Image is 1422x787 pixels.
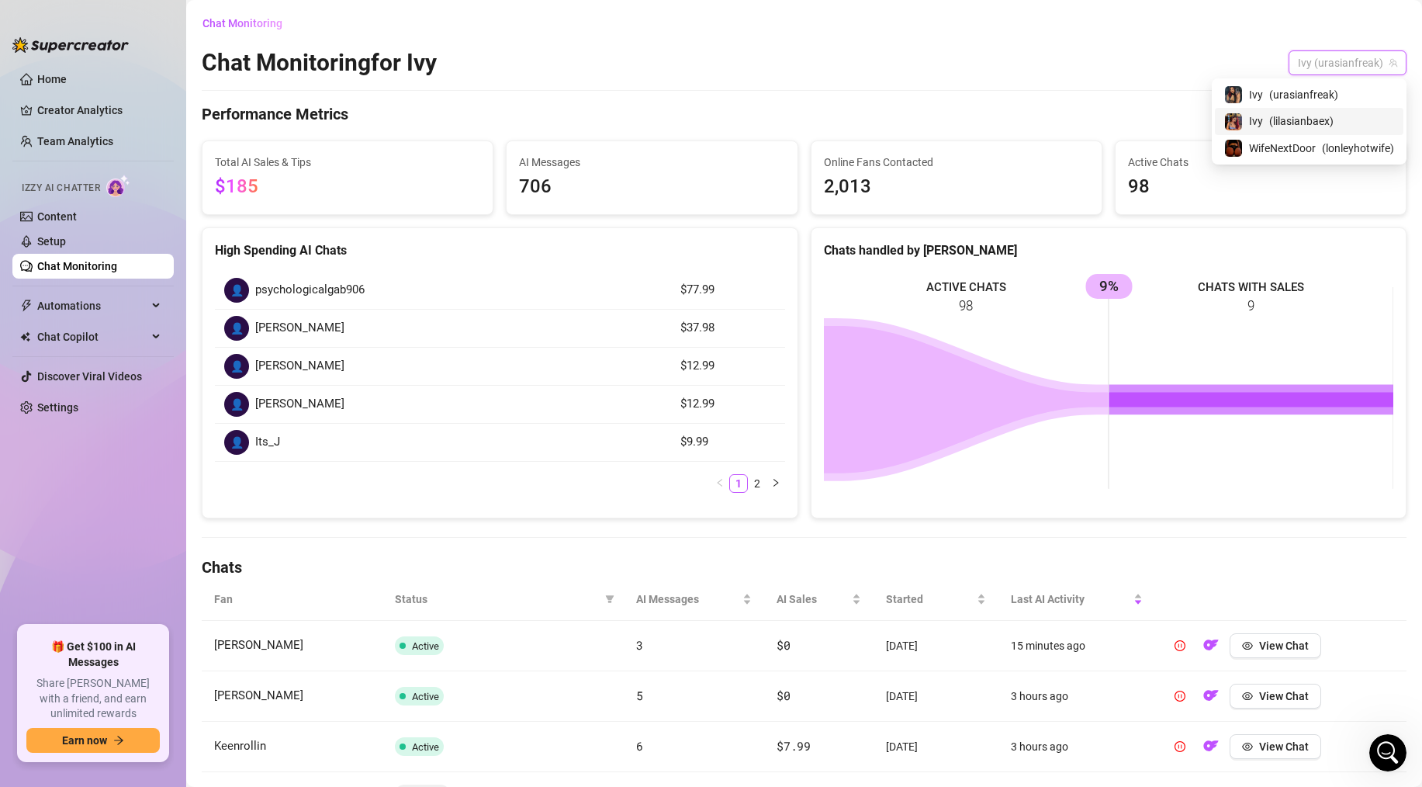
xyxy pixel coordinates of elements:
[67,235,72,248] span: ?
[777,688,790,703] span: $0
[749,475,766,492] a: 2
[1225,113,1242,130] img: Ivy
[1259,740,1309,753] span: View Chat
[777,738,811,754] span: $7.99
[1369,734,1406,771] iframe: Intercom live chat
[202,17,282,29] span: Chat Monitoring
[35,168,61,180] span: back
[16,373,223,401] span: Accessing OnlyFans Accounts with the Supercreator Desktop App
[136,7,178,33] h1: Help
[1199,684,1223,709] button: OF
[680,433,776,452] article: $9.99
[1322,140,1394,157] span: ( lonleyhotwife )
[519,154,784,171] span: AI Messages
[155,484,233,546] button: Help
[1230,633,1321,658] button: View Chat
[116,405,199,418] span: the login steps.
[605,595,614,604] span: filter
[90,523,144,534] span: Messages
[255,319,344,338] span: [PERSON_NAME]
[62,734,107,747] span: Earn now
[748,474,766,493] li: 2
[1203,738,1219,754] img: OF
[1175,741,1185,752] span: pause-circle
[412,640,439,652] span: Active
[1199,744,1223,756] a: OF
[202,11,295,36] button: Chat Monitoring
[1199,693,1223,706] a: OF
[771,478,780,487] span: right
[602,588,618,611] span: filter
[777,591,849,608] span: AI Sales
[202,556,1406,578] h4: Chats
[22,181,100,196] span: Izzy AI Chatter
[16,116,178,129] span: ... Bump Message Online Fans
[998,671,1155,722] td: 3 hours ago
[886,591,974,608] span: Started
[214,688,303,702] span: [PERSON_NAME]
[16,321,104,334] span: Join as a chatter
[257,523,286,534] span: News
[1269,113,1334,130] span: ( lilasianbaex )
[106,175,130,197] img: AI Chatter
[277,50,289,63] div: Clear
[764,578,874,621] th: AI Sales
[1128,172,1393,202] span: 98
[178,116,213,129] span: Follow
[150,456,182,469] span: follow
[998,578,1155,621] th: Last AI Activity
[213,116,216,129] span: -
[636,688,643,703] span: 5
[412,741,439,753] span: Active
[1011,591,1130,608] span: Last AI Activity
[37,324,147,349] span: Chat Copilot
[224,430,249,455] div: 👤
[138,270,183,283] span: Follower
[680,319,776,338] article: $37.98
[37,73,67,85] a: Home
[11,41,299,71] input: Search for help
[1298,51,1397,75] span: Ivy (urasianfreak)
[1242,640,1253,651] span: eye
[1199,643,1223,655] a: OF
[1242,691,1253,702] span: eye
[224,354,249,379] div: 👤
[998,722,1155,772] td: 3 hours ago
[37,210,77,223] a: Content
[37,401,78,414] a: Settings
[824,241,1394,260] div: Chats handled by [PERSON_NAME]
[214,638,303,652] span: [PERSON_NAME]
[1199,633,1223,658] button: OF
[20,331,30,342] img: Chat Copilot
[874,621,998,671] td: [DATE]
[16,168,35,180] span: Get
[680,357,776,376] article: $12.99
[20,300,33,312] span: thunderbolt
[16,100,175,113] span: Start Here: Product Overview
[16,219,261,248] span: Is there any limit on how many expired fans I can
[16,151,151,164] span: Expired Fans Automation
[224,278,249,303] div: 👤
[624,578,765,621] th: AI Messages
[1259,640,1309,652] span: View Chat
[22,523,54,534] span: Home
[1203,688,1219,703] img: OF
[152,338,184,350] span: follow
[37,98,161,123] a: Creator Analytics
[215,175,258,197] span: $185
[1203,637,1219,653] img: OF
[1199,734,1223,759] button: OF
[636,637,643,653] span: 3
[395,591,599,608] span: Status
[824,172,1089,202] span: 2,013
[180,523,208,534] span: Help
[214,739,266,753] span: Keenrollin
[1225,140,1242,157] img: WifeNextDoor
[255,357,344,376] span: [PERSON_NAME]
[1175,691,1185,702] span: pause-circle
[26,676,160,722] span: Share [PERSON_NAME] with a friend, and earn unlimited rewards
[730,475,747,492] a: 1
[412,691,439,702] span: Active
[113,735,124,746] span: arrow-right
[272,6,300,34] div: Close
